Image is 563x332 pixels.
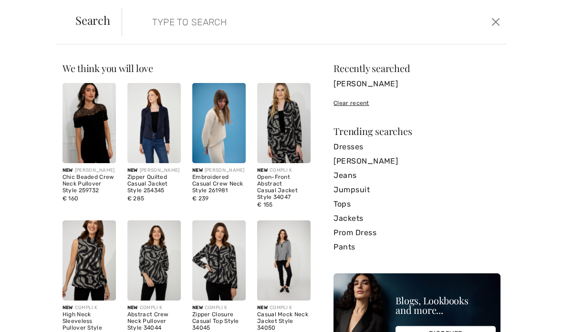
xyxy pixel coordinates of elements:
[334,226,500,240] a: Prom Dress
[257,220,311,301] img: Casual Mock Neck Jacket Style 34050. Grey
[63,62,153,74] span: We think you will love
[396,296,496,315] div: Blogs, Lookbooks and more...
[127,304,181,311] div: COMPLI K
[192,174,246,194] div: Embroidered Casual Crew Neck Style 261981
[63,83,116,163] img: Chic Beaded Crew Neck Pullover Style 259732. Black
[192,167,203,173] span: New
[127,195,145,202] span: € 285
[192,167,246,174] div: [PERSON_NAME]
[257,311,311,331] div: Casual Mock Neck Jacket Style 34050
[257,174,311,200] div: Open-Front Abstract Casual Jacket Style 34047
[334,197,500,211] a: Tops
[63,305,73,311] span: New
[257,167,311,174] div: COMPLI K
[192,305,203,311] span: New
[334,211,500,226] a: Jackets
[489,14,503,30] button: Close
[334,99,500,107] div: Clear recent
[257,304,311,311] div: COMPLI K
[127,167,181,174] div: [PERSON_NAME]
[127,311,181,331] div: Abstract Crew Neck Pullover Style 34044
[145,8,403,36] input: TYPE TO SEARCH
[63,174,116,194] div: Chic Beaded Crew Neck Pullover Style 259732
[334,154,500,168] a: [PERSON_NAME]
[257,167,268,173] span: New
[63,195,79,202] span: € 160
[257,83,311,163] img: Open-Front Abstract Casual Jacket Style 34047. As sample
[257,201,273,208] span: € 155
[192,195,209,202] span: € 239
[334,77,500,91] a: [PERSON_NAME]
[127,220,181,301] img: Abstract Crew Neck Pullover Style 34044. As sample
[334,140,500,154] a: Dresses
[334,126,500,136] div: Trending searches
[127,83,181,163] img: Zipper Quilted Casual Jacket Style 254345. Navy
[127,167,138,173] span: New
[63,220,116,301] img: High Neck Sleeveless Pullover Style 34046. As sample
[192,83,246,163] img: Embroidered Casual Crew Neck Style 261981. Birch melange
[192,311,246,331] div: Zipper Closure Casual Top Style 34045
[334,240,500,254] a: Pants
[334,63,500,73] div: Recently searched
[257,305,268,311] span: New
[192,304,246,311] div: COMPLI K
[63,167,73,173] span: New
[127,305,138,311] span: New
[63,167,116,174] div: [PERSON_NAME]
[192,220,246,301] img: Zipper Closure Casual Top Style 34045. As sample
[63,304,116,311] div: COMPLI K
[334,183,500,197] a: Jumpsuit
[334,168,500,183] a: Jeans
[75,14,110,26] span: Search
[127,174,181,194] div: Zipper Quilted Casual Jacket Style 254345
